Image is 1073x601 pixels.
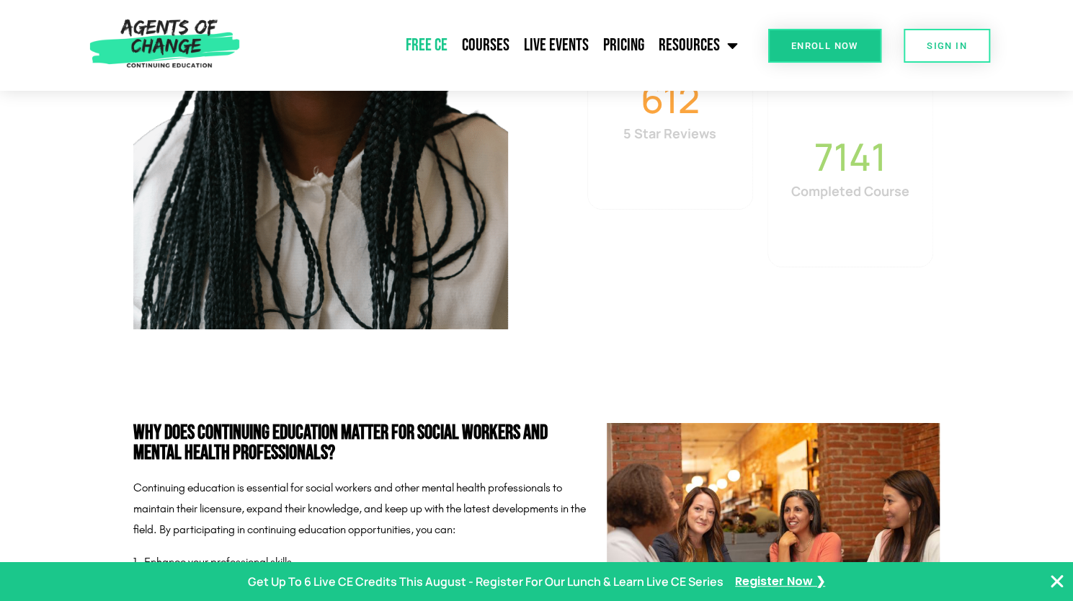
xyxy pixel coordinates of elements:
[927,41,967,50] span: SIGN IN
[517,27,596,63] a: Live Events
[735,571,825,592] a: Register Now ❯
[768,180,932,209] div: Completed Course
[248,571,724,592] p: Get Up To 6 Live CE Credits This August - Register For Our Lunch & Learn Live CE Series
[588,123,752,151] div: 5 Star Reviews
[133,478,592,540] p: Continuing education is essential for social workers and other mental health professionals to mai...
[596,27,651,63] a: Pricing
[133,423,592,463] h2: Why Does Continuing Education Matter for Social Workers and Mental Health Professionals?
[399,27,455,63] a: Free CE
[246,27,745,63] nav: Menu
[1048,573,1066,590] button: Close Banner
[768,130,932,180] div: 7141
[651,27,745,63] a: Resources
[904,29,990,63] a: SIGN IN
[144,552,592,573] li: Enhance your professional skills
[455,27,517,63] a: Courses
[588,72,752,123] div: 612
[768,29,881,63] a: Enroll Now
[791,41,858,50] span: Enroll Now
